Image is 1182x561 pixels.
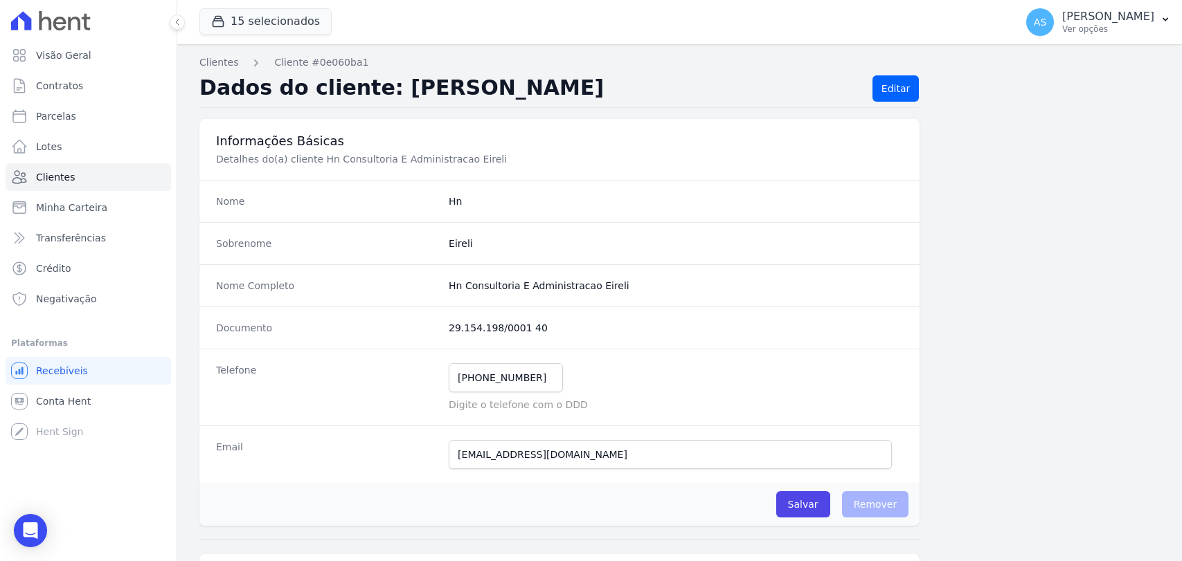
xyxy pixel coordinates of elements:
[36,109,76,123] span: Parcelas
[216,279,438,293] dt: Nome Completo
[449,321,903,335] dd: 29.154.198/0001 40
[36,201,107,214] span: Minha Carteira
[216,133,903,149] h3: Informações Básicas
[6,42,171,69] a: Visão Geral
[274,55,368,70] a: Cliente #0e060ba1
[36,364,88,378] span: Recebíveis
[36,231,106,245] span: Transferências
[6,194,171,221] a: Minha Carteira
[449,279,903,293] dd: Hn Consultoria E Administracao Eireli
[1062,10,1154,24] p: [PERSON_NAME]
[199,75,861,102] h2: Dados do cliente: [PERSON_NAME]
[449,237,903,250] dd: Eireli
[6,133,171,160] a: Lotes
[216,440,438,469] dt: Email
[6,387,171,415] a: Conta Hent
[842,491,909,517] span: Remover
[216,321,438,335] dt: Documento
[36,261,71,275] span: Crédito
[14,514,47,547] div: Open Intercom Messenger
[6,163,171,191] a: Clientes
[1034,17,1046,27] span: AS
[36,79,83,93] span: Contratos
[36,170,75,184] span: Clientes
[1062,24,1154,35] p: Ver opções
[216,194,438,208] dt: Nome
[6,102,171,130] a: Parcelas
[216,152,681,166] p: Detalhes do(a) cliente Hn Consultoria E Administracao Eireli
[6,285,171,313] a: Negativação
[6,255,171,282] a: Crédito
[6,357,171,385] a: Recebíveis
[216,237,438,250] dt: Sobrenome
[1015,3,1182,42] button: AS [PERSON_NAME] Ver opções
[36,292,97,306] span: Negativação
[199,55,1160,70] nav: Breadcrumb
[199,8,332,35] button: 15 selecionados
[36,394,91,408] span: Conta Hent
[216,363,438,412] dt: Telefone
[6,224,171,252] a: Transferências
[776,491,830,517] input: Salvar
[199,55,238,70] a: Clientes
[6,72,171,100] a: Contratos
[36,140,62,154] span: Lotes
[449,398,903,412] p: Digite o telefone com o DDD
[449,194,903,208] dd: Hn
[11,335,165,351] div: Plataformas
[36,48,91,62] span: Visão Geral
[872,75,919,102] a: Editar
